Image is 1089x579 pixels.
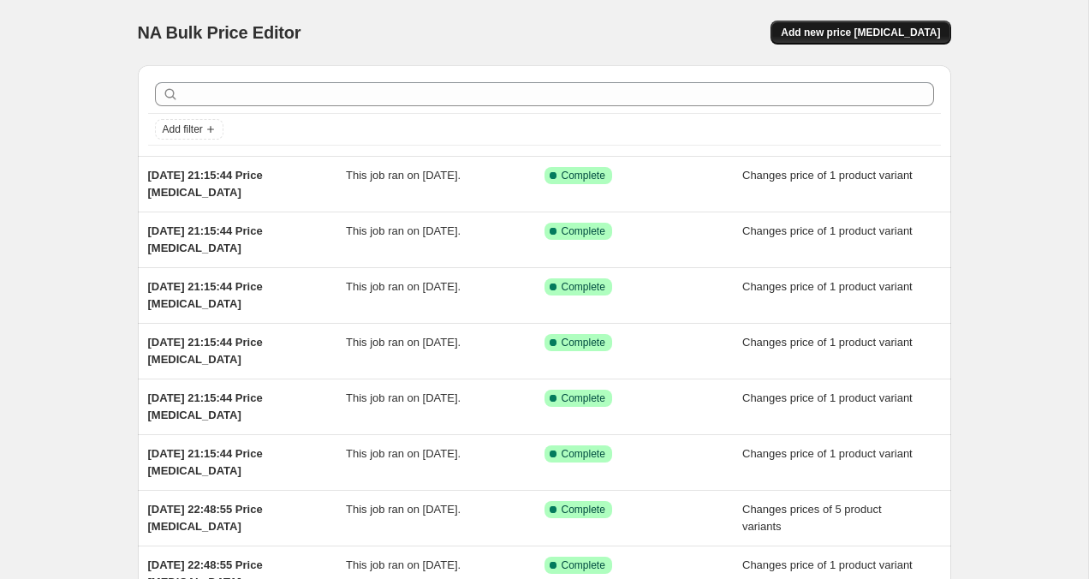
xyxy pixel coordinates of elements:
span: Complete [562,558,605,572]
span: Changes price of 1 product variant [742,447,913,460]
span: [DATE] 21:15:44 Price [MEDICAL_DATA] [148,280,263,310]
span: Complete [562,224,605,238]
span: Complete [562,336,605,349]
span: This job ran on [DATE]. [346,503,461,516]
span: Complete [562,391,605,405]
span: Add filter [163,122,203,136]
span: [DATE] 21:15:44 Price [MEDICAL_DATA] [148,169,263,199]
span: Complete [562,280,605,294]
span: This job ran on [DATE]. [346,336,461,349]
span: [DATE] 22:48:55 Price [MEDICAL_DATA] [148,503,263,533]
span: [DATE] 21:15:44 Price [MEDICAL_DATA] [148,336,263,366]
span: Changes price of 1 product variant [742,336,913,349]
span: Changes price of 1 product variant [742,280,913,293]
span: Complete [562,503,605,516]
span: Changes price of 1 product variant [742,169,913,182]
span: [DATE] 21:15:44 Price [MEDICAL_DATA] [148,447,263,477]
span: This job ran on [DATE]. [346,558,461,571]
span: Complete [562,169,605,182]
span: This job ran on [DATE]. [346,169,461,182]
span: This job ran on [DATE]. [346,224,461,237]
span: This job ran on [DATE]. [346,447,461,460]
span: [DATE] 21:15:44 Price [MEDICAL_DATA] [148,391,263,421]
span: This job ran on [DATE]. [346,280,461,293]
span: Add new price [MEDICAL_DATA] [781,26,940,39]
span: Changes prices of 5 product variants [742,503,882,533]
button: Add filter [155,119,223,140]
span: [DATE] 21:15:44 Price [MEDICAL_DATA] [148,224,263,254]
span: Changes price of 1 product variant [742,391,913,404]
span: This job ran on [DATE]. [346,391,461,404]
span: NA Bulk Price Editor [138,23,301,42]
span: Changes price of 1 product variant [742,558,913,571]
span: Complete [562,447,605,461]
button: Add new price [MEDICAL_DATA] [771,21,950,45]
span: Changes price of 1 product variant [742,224,913,237]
